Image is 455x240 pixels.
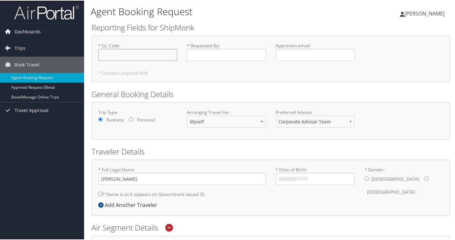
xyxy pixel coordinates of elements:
label: Trip Type: [98,109,177,115]
label: * Date of Birth: [276,166,355,184]
span: Trips [15,40,26,56]
img: airportal-logo.png [14,4,79,19]
h2: Traveler Details [92,145,450,156]
label: Preferred Advisor [276,109,355,115]
input: * Requested By: [187,48,266,60]
label: [DEMOGRAPHIC_DATA] [367,185,415,198]
label: * Requested By : [187,42,266,60]
label: * GL Code : [98,42,177,60]
h2: Reporting Fields for ShipMonk [92,21,450,32]
h5: * Denotes required field [98,70,443,75]
input: * Gender:[DEMOGRAPHIC_DATA][DEMOGRAPHIC_DATA] [364,176,369,180]
label: Business [106,116,124,122]
span: [PERSON_NAME] [405,9,445,17]
label: Personal [137,116,155,122]
label: * Name is as it appears on Government issued ID. [98,188,206,200]
h1: Agent Booking Request [91,4,331,18]
span: Dashboards [15,23,41,39]
input: * GL Code: [98,48,177,60]
label: [DEMOGRAPHIC_DATA] [371,172,419,185]
input: * Full Legal Name [98,172,266,184]
input: * Gender:[DEMOGRAPHIC_DATA][DEMOGRAPHIC_DATA] [424,176,428,180]
label: * Gender: [364,166,443,198]
span: Book Travel [15,56,39,72]
label: Approvers email : [276,42,355,60]
h2: Air Segment Details [92,222,450,233]
h2: General Booking Details [92,88,450,99]
label: * Full Legal Name [98,166,266,184]
input: * Name is as it appears on Government issued ID. [98,191,103,195]
input: * Date of Birth: [276,172,355,184]
a: [PERSON_NAME] [400,3,451,23]
input: Approvers email: [276,48,355,60]
div: Add Another Traveler [98,200,160,208]
label: Arranging Travel For: [187,109,266,115]
span: Travel Approval [15,102,49,118]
